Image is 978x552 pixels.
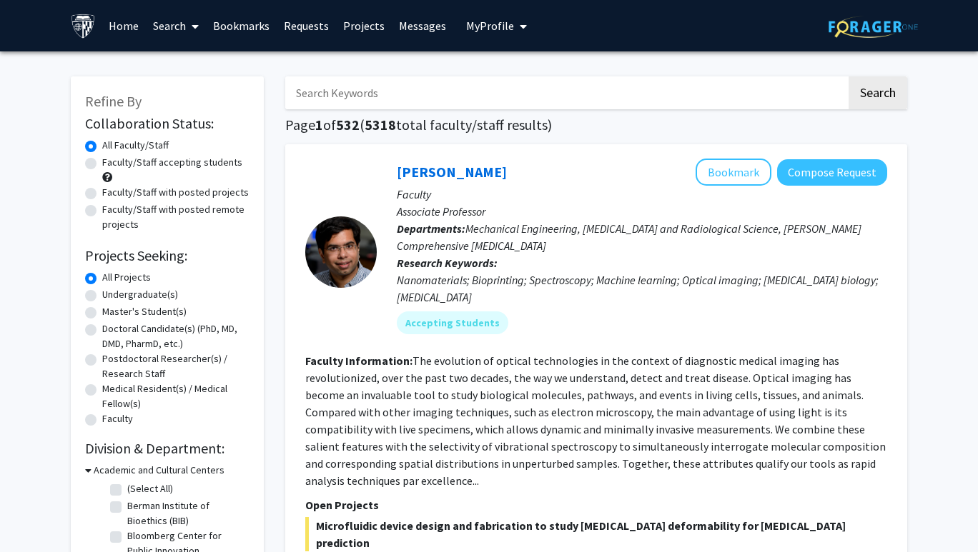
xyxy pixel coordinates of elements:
[277,1,336,51] a: Requests
[85,92,142,110] span: Refine By
[315,116,323,134] span: 1
[206,1,277,51] a: Bookmarks
[365,116,396,134] span: 5318
[392,1,453,51] a: Messages
[102,304,187,319] label: Master's Student(s)
[102,411,133,426] label: Faculty
[397,203,887,220] p: Associate Professor
[849,76,907,109] button: Search
[397,256,498,270] b: Research Keywords:
[127,498,246,528] label: Berman Institute of Bioethics (BIB)
[397,186,887,203] p: Faculty
[85,115,250,132] h2: Collaboration Status:
[102,351,250,381] label: Postdoctoral Researcher(s) / Research Staff
[102,287,178,302] label: Undergraduate(s)
[336,116,360,134] span: 532
[305,353,886,488] fg-read-more: The evolution of optical technologies in the context of diagnostic medical imaging has revolution...
[102,321,250,351] label: Doctoral Candidate(s) (PhD, MD, DMD, PharmD, etc.)
[305,517,887,551] span: Microfluidic device design and fabrication to study [MEDICAL_DATA] deformability for [MEDICAL_DAT...
[466,19,514,33] span: My Profile
[11,488,61,541] iframe: Chat
[102,202,250,232] label: Faculty/Staff with posted remote projects
[71,14,96,39] img: Johns Hopkins University Logo
[285,76,846,109] input: Search Keywords
[102,1,146,51] a: Home
[85,440,250,457] h2: Division & Department:
[94,463,224,478] h3: Academic and Cultural Centers
[102,381,250,411] label: Medical Resident(s) / Medical Fellow(s)
[397,221,861,253] span: Mechanical Engineering, [MEDICAL_DATA] and Radiological Science, [PERSON_NAME] Comprehensive [MED...
[305,353,413,368] b: Faculty Information:
[285,116,907,134] h1: Page of ( total faculty/staff results)
[336,1,392,51] a: Projects
[146,1,206,51] a: Search
[85,247,250,264] h2: Projects Seeking:
[397,163,507,181] a: [PERSON_NAME]
[102,270,151,285] label: All Projects
[696,159,771,186] button: Add Ishan Barman to Bookmarks
[102,185,249,200] label: Faculty/Staff with posted projects
[829,16,918,38] img: ForagerOne Logo
[397,221,465,236] b: Departments:
[102,138,169,153] label: All Faculty/Staff
[397,311,508,334] mat-chip: Accepting Students
[777,159,887,186] button: Compose Request to Ishan Barman
[102,155,242,170] label: Faculty/Staff accepting students
[305,496,887,513] p: Open Projects
[127,481,173,496] label: (Select All)
[397,271,887,306] div: Nanomaterials; Bioprinting; Spectroscopy; Machine learning; Optical imaging; [MEDICAL_DATA] biolo...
